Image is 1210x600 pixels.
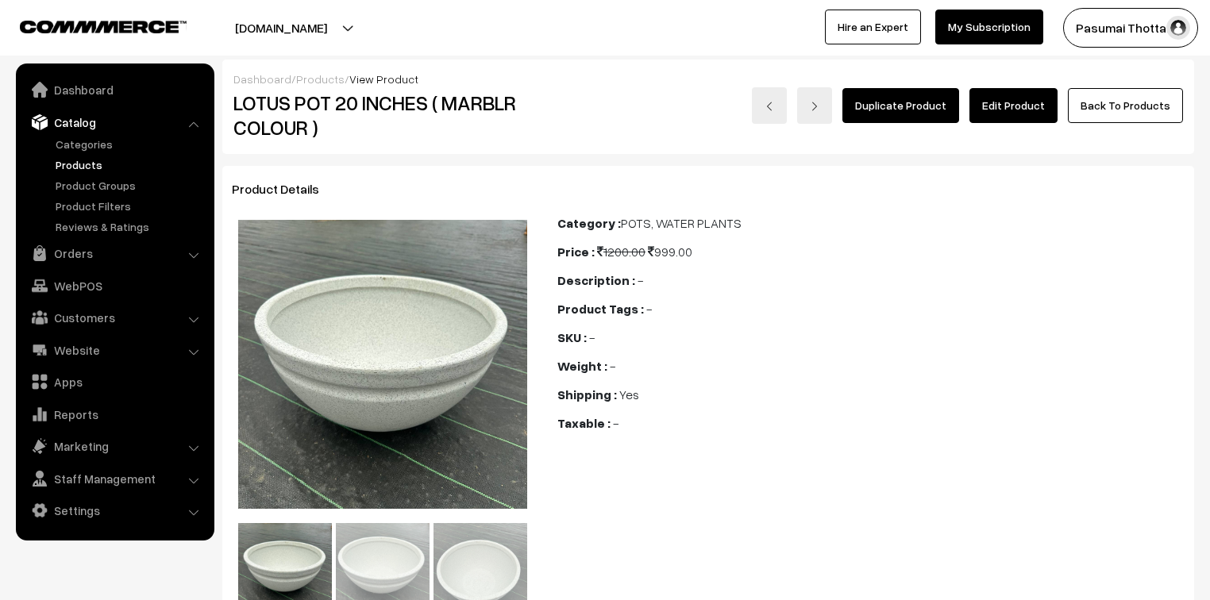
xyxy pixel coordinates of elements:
a: My Subscription [935,10,1043,44]
b: Category : [557,215,621,231]
div: / / [233,71,1183,87]
img: right-arrow.png [810,102,819,111]
button: Pasumai Thotta… [1063,8,1198,48]
span: - [646,301,652,317]
span: 1200.00 [597,244,645,260]
img: user [1166,16,1190,40]
a: Customers [20,303,209,332]
a: Reports [20,400,209,429]
b: Taxable : [557,415,611,431]
a: Settings [20,496,209,525]
b: Price : [557,244,595,260]
button: [DOMAIN_NAME] [179,8,383,48]
a: Website [20,336,209,364]
span: View Product [349,72,418,86]
a: Dashboard [233,72,291,86]
span: - [613,415,618,431]
a: Product Filters [52,198,209,214]
img: 174815963848786167865778188173920_121.jpg [238,220,527,509]
a: Reviews & Ratings [52,218,209,235]
span: Yes [619,387,639,402]
a: Catalog [20,108,209,137]
span: - [610,358,615,374]
a: Hire an Expert [825,10,921,44]
span: Product Details [232,181,338,197]
a: Staff Management [20,464,209,493]
h2: LOTUS POT 20 INCHES ( MARBLR COLOUR ) [233,90,534,140]
div: POTS, WATER PLANTS [557,213,1185,233]
a: Apps [20,367,209,396]
a: Categories [52,136,209,152]
a: Edit Product [969,88,1058,123]
a: COMMMERCE [20,16,159,35]
a: Dashboard [20,75,209,104]
span: - [638,272,643,288]
a: Product Groups [52,177,209,194]
a: Marketing [20,432,209,460]
a: Back To Products [1068,88,1183,123]
b: Description : [557,272,635,288]
img: left-arrow.png [765,102,774,111]
b: Weight : [557,358,607,374]
a: Orders [20,239,209,267]
b: Shipping : [557,387,617,402]
b: SKU : [557,329,587,345]
a: Products [52,156,209,173]
a: Duplicate Product [842,88,959,123]
span: - [589,329,595,345]
b: Product Tags : [557,301,644,317]
div: 999.00 [557,242,1185,261]
a: WebPOS [20,271,209,300]
img: COMMMERCE [20,21,187,33]
a: Products [296,72,345,86]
